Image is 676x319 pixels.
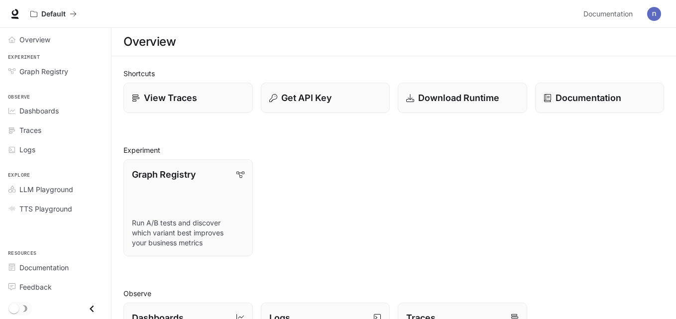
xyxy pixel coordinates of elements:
[4,31,107,48] a: Overview
[123,32,176,52] h1: Overview
[556,91,621,105] p: Documentation
[81,299,103,319] button: Close drawer
[9,303,19,314] span: Dark mode toggle
[535,83,665,113] a: Documentation
[123,145,664,155] h2: Experiment
[579,4,640,24] a: Documentation
[398,83,527,113] a: Download Runtime
[4,102,107,119] a: Dashboards
[583,8,633,20] span: Documentation
[19,282,52,292] span: Feedback
[19,34,50,45] span: Overview
[132,168,196,181] p: Graph Registry
[644,4,664,24] button: User avatar
[144,91,197,105] p: View Traces
[4,63,107,80] a: Graph Registry
[19,184,73,195] span: LLM Playground
[4,259,107,276] a: Documentation
[4,121,107,139] a: Traces
[261,83,390,113] button: Get API Key
[281,91,332,105] p: Get API Key
[41,10,66,18] p: Default
[19,125,41,135] span: Traces
[19,66,68,77] span: Graph Registry
[123,83,253,113] a: View Traces
[4,141,107,158] a: Logs
[123,159,253,256] a: Graph RegistryRun A/B tests and discover which variant best improves your business metrics
[4,200,107,217] a: TTS Playground
[26,4,81,24] button: All workspaces
[19,262,69,273] span: Documentation
[132,218,244,248] p: Run A/B tests and discover which variant best improves your business metrics
[4,181,107,198] a: LLM Playground
[647,7,661,21] img: User avatar
[123,68,664,79] h2: Shortcuts
[123,288,664,299] h2: Observe
[4,278,107,296] a: Feedback
[418,91,499,105] p: Download Runtime
[19,144,35,155] span: Logs
[19,204,72,214] span: TTS Playground
[19,106,59,116] span: Dashboards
